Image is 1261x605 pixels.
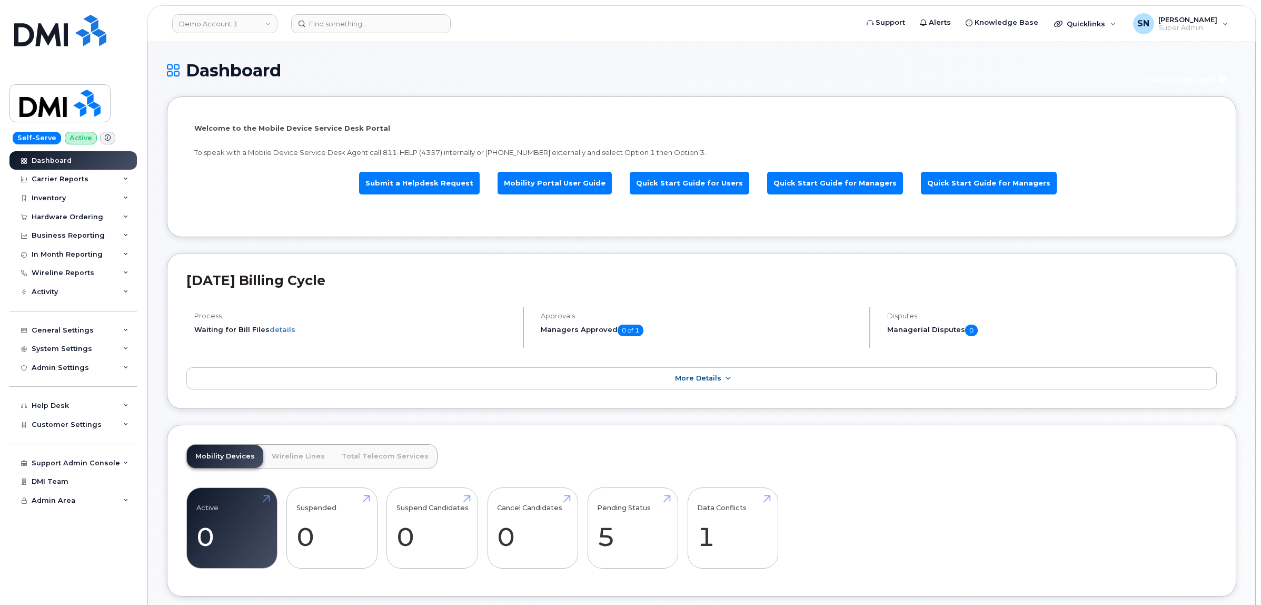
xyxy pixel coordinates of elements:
[697,493,768,563] a: Data Conflicts 1
[167,61,1136,80] h1: Dashboard
[194,148,1209,158] p: To speak with a Mobile Device Service Desk Agent call 811-HELP (4357) internally or [PHONE_NUMBER...
[541,312,860,320] h4: Approvals
[921,172,1057,194] a: Quick Start Guide for Managers
[194,312,514,320] h4: Process
[396,493,469,563] a: Suspend Candidates 0
[965,325,978,336] span: 0
[359,172,480,194] a: Submit a Helpdesk Request
[270,325,295,334] a: details
[194,123,1209,133] p: Welcome to the Mobile Device Service Desk Portal
[630,172,749,194] a: Quick Start Guide for Users
[767,172,903,194] a: Quick Start Guide for Managers
[887,312,1217,320] h4: Disputes
[541,325,860,336] h5: Managers Approved
[498,172,612,194] a: Mobility Portal User Guide
[675,374,721,382] span: More Details
[887,325,1217,336] h5: Managerial Disputes
[196,493,267,563] a: Active 0
[1141,70,1236,88] button: Customer Card
[263,445,333,468] a: Wireline Lines
[186,272,1217,288] h2: [DATE] Billing Cycle
[333,445,437,468] a: Total Telecom Services
[618,325,643,336] span: 0 of 1
[597,493,668,563] a: Pending Status 5
[296,493,368,563] a: Suspended 0
[497,493,568,563] a: Cancel Candidates 0
[187,445,263,468] a: Mobility Devices
[194,325,514,335] li: Waiting for Bill Files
